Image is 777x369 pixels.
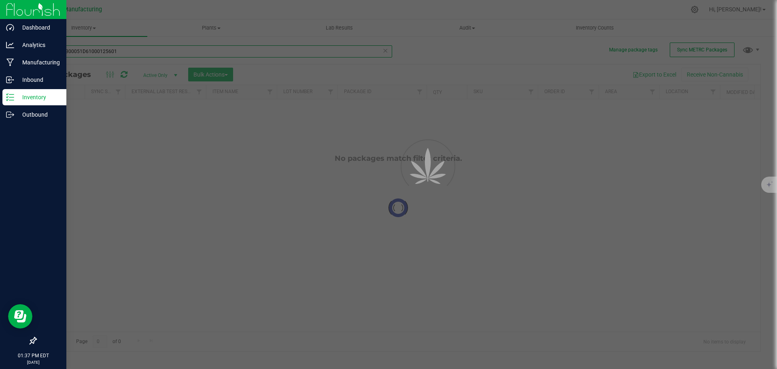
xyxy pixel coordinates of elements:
[6,23,14,32] inline-svg: Dashboard
[6,76,14,84] inline-svg: Inbound
[14,23,63,32] p: Dashboard
[4,359,63,365] p: [DATE]
[14,110,63,119] p: Outbound
[8,304,32,328] iframe: Resource center
[14,75,63,85] p: Inbound
[6,111,14,119] inline-svg: Outbound
[14,92,63,102] p: Inventory
[4,352,63,359] p: 01:37 PM EDT
[14,58,63,67] p: Manufacturing
[14,40,63,50] p: Analytics
[6,93,14,101] inline-svg: Inventory
[6,58,14,66] inline-svg: Manufacturing
[6,41,14,49] inline-svg: Analytics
